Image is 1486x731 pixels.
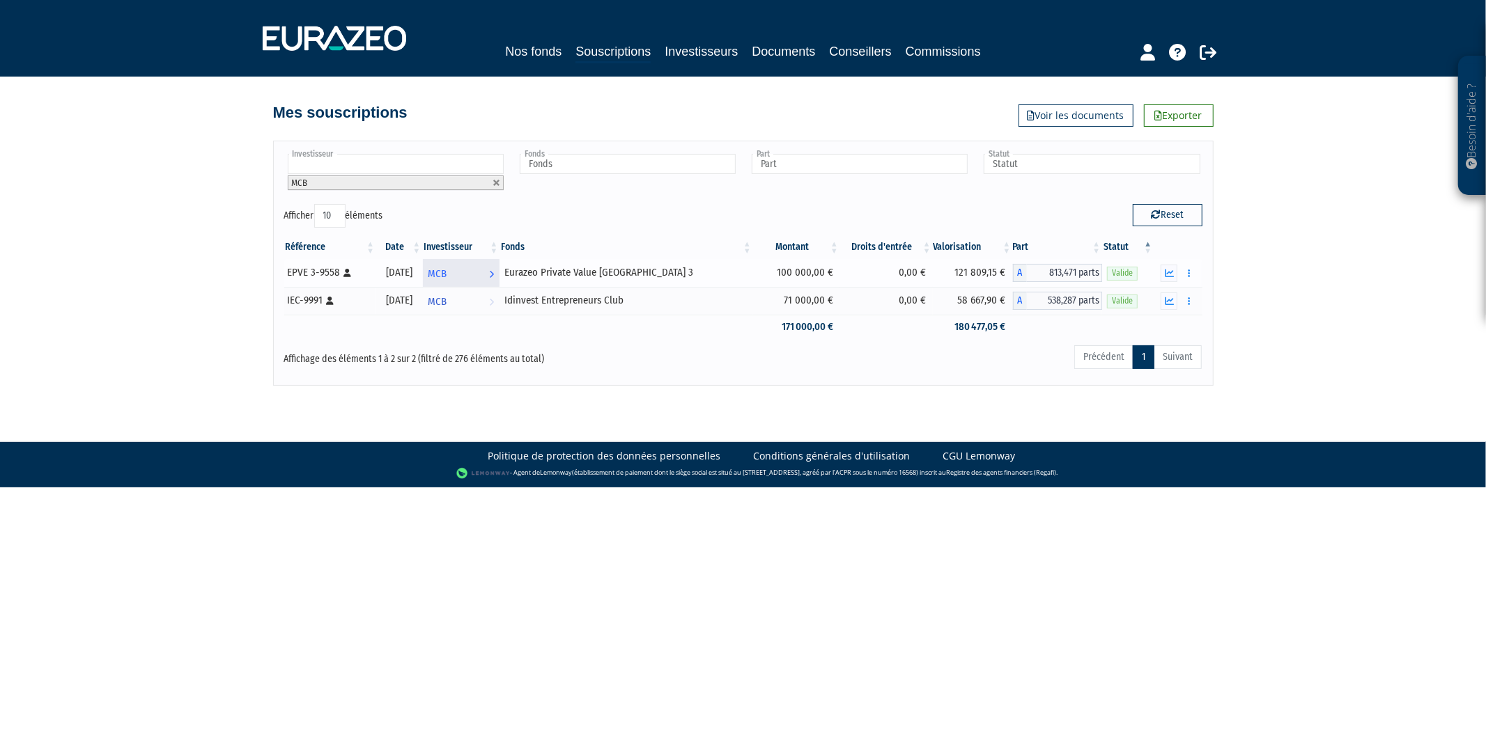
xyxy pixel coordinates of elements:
[263,26,406,51] img: 1732889491-logotype_eurazeo_blanc_rvb.png
[504,265,748,280] div: Eurazeo Private Value [GEOGRAPHIC_DATA] 3
[381,293,417,308] div: [DATE]
[1107,294,1138,308] span: Valide
[906,42,981,61] a: Commissions
[1107,267,1138,280] span: Valide
[665,42,738,61] a: Investisseurs
[381,265,417,280] div: [DATE]
[840,235,933,259] th: Droits d'entrée: activer pour trier la colonne par ordre croissant
[1133,204,1202,226] button: Reset
[933,259,1013,287] td: 121 809,15 €
[1464,63,1480,189] p: Besoin d'aide ?
[456,466,510,480] img: logo-lemonway.png
[504,293,748,308] div: Idinvest Entrepreneurs Club
[1133,345,1154,369] a: 1
[423,235,500,259] th: Investisseur: activer pour trier la colonne par ordre croissant
[284,344,655,366] div: Affichage des éléments 1 à 2 sur 2 (filtré de 276 éléments au total)
[1013,292,1027,310] span: A
[1013,292,1103,310] div: A - Idinvest Entrepreneurs Club
[273,104,408,121] h4: Mes souscriptions
[1144,104,1214,127] a: Exporter
[489,261,494,287] i: Voir l'investisseur
[753,235,840,259] th: Montant: activer pour trier la colonne par ordre croissant
[754,449,911,463] a: Conditions générales d'utilisation
[376,235,422,259] th: Date: activer pour trier la colonne par ordre croissant
[284,235,377,259] th: Référence : activer pour trier la colonne par ordre croissant
[753,315,840,339] td: 171 000,00 €
[423,259,500,287] a: MCB
[1013,264,1103,282] div: A - Eurazeo Private Value Europe 3
[489,289,494,315] i: Voir l'investisseur
[943,449,1016,463] a: CGU Lemonway
[428,289,447,315] span: MCB
[284,204,383,228] label: Afficher éléments
[423,287,500,315] a: MCB
[314,204,346,228] select: Afficheréléments
[933,315,1013,339] td: 180 477,05 €
[1027,264,1103,282] span: 813,471 parts
[14,466,1472,480] div: - Agent de (établissement de paiement dont le siège social est situé au [STREET_ADDRESS], agréé p...
[488,449,721,463] a: Politique de protection des données personnelles
[840,287,933,315] td: 0,00 €
[288,265,372,280] div: EPVE 3-9558
[933,235,1013,259] th: Valorisation: activer pour trier la colonne par ordre croissant
[830,42,892,61] a: Conseillers
[428,261,447,287] span: MCB
[505,42,562,61] a: Nos fonds
[540,468,572,477] a: Lemonway
[840,259,933,287] td: 0,00 €
[753,259,840,287] td: 100 000,00 €
[753,287,840,315] td: 71 000,00 €
[500,235,753,259] th: Fonds: activer pour trier la colonne par ordre croissant
[752,42,816,61] a: Documents
[1102,235,1154,259] th: Statut : activer pour trier la colonne par ordre d&eacute;croissant
[344,269,352,277] i: [Français] Personne physique
[1019,104,1133,127] a: Voir les documents
[1013,264,1027,282] span: A
[1027,292,1103,310] span: 538,287 parts
[933,287,1013,315] td: 58 667,90 €
[1013,235,1103,259] th: Part: activer pour trier la colonne par ordre croissant
[327,297,334,305] i: [Français] Personne physique
[946,468,1056,477] a: Registre des agents financiers (Regafi)
[292,178,308,188] span: MCB
[288,293,372,308] div: IEC-9991
[575,42,651,63] a: Souscriptions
